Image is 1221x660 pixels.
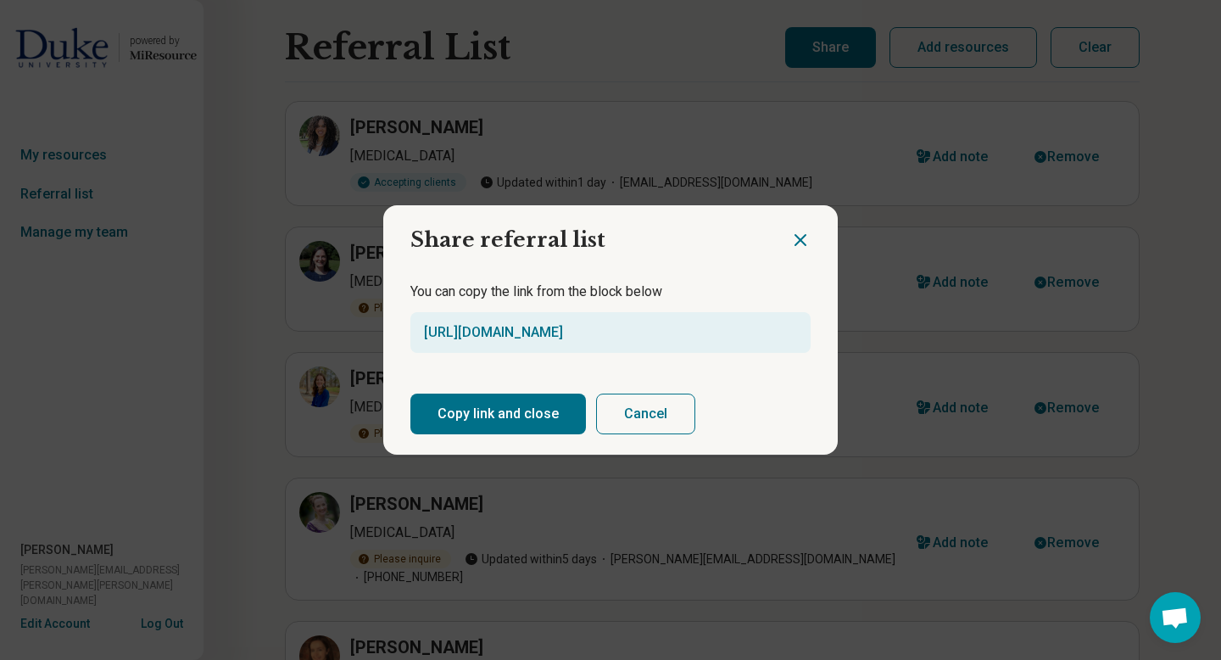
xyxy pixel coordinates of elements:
button: Close dialog [790,230,811,250]
a: [URL][DOMAIN_NAME] [424,324,563,340]
button: Copy link and close [410,394,586,434]
p: You can copy the link from the block below [410,282,811,302]
button: Cancel [596,394,695,434]
h2: Share referral list [383,205,790,261]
